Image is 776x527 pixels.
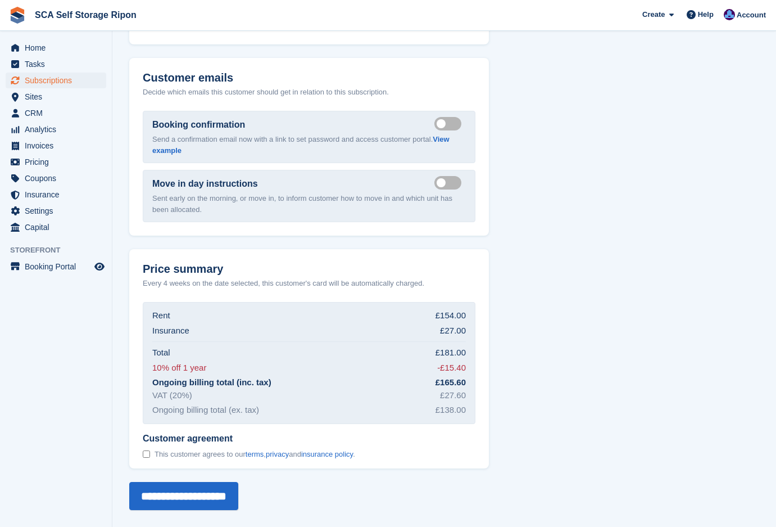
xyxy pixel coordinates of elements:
[25,203,92,219] span: Settings
[143,278,424,289] p: Every 4 weeks on the date selected, this customer's card will be automatically charged.
[6,89,106,105] a: menu
[152,404,259,417] div: Ongoing billing total (ex. tax)
[30,6,141,24] a: SCA Self Storage Ripon
[6,40,106,56] a: menu
[6,105,106,121] a: menu
[152,134,466,156] p: Send a confirmation email now with a link to set password and access customer portal.
[6,219,106,235] a: menu
[25,73,92,88] span: Subscriptions
[440,389,466,402] div: £27.60
[10,245,112,256] span: Storefront
[440,325,466,337] div: £27.00
[266,450,289,458] a: privacy
[25,259,92,274] span: Booking Portal
[6,56,106,72] a: menu
[6,170,106,186] a: menu
[25,219,92,235] span: Capital
[6,138,106,154] a: menu
[152,309,170,322] div: Rent
[25,56,92,72] span: Tasks
[155,450,355,459] span: This customer agrees to our , and .
[152,177,258,191] label: Move in day instructions
[152,389,192,402] div: VAT (20%)
[6,259,106,274] a: menu
[435,376,466,389] div: £165.60
[435,309,466,322] div: £154.00
[6,154,106,170] a: menu
[435,346,466,359] div: £181.00
[301,450,353,458] a: insurance policy
[25,187,92,202] span: Insurance
[9,7,26,24] img: stora-icon-8386f47178a22dfd0bd8f6a31ec36ba5ce8667c1dd55bd0f319d3a0aa187defe.svg
[25,105,92,121] span: CRM
[737,10,766,21] span: Account
[143,71,475,84] h2: Customer emails
[93,260,106,273] a: Preview store
[642,9,665,20] span: Create
[6,203,106,219] a: menu
[152,325,189,337] div: Insurance
[25,89,92,105] span: Sites
[6,121,106,137] a: menu
[246,450,264,458] a: terms
[437,362,466,375] div: -£15.40
[434,123,466,124] label: Send booking confirmation email
[25,154,92,170] span: Pricing
[152,193,466,215] p: Sent early on the morning, or move in, to inform customer how to move in and which unit has been ...
[152,118,245,132] label: Booking confirmation
[434,182,466,183] label: Send move in day email
[698,9,714,20] span: Help
[143,433,355,444] span: Customer agreement
[152,135,450,155] a: View example
[143,263,475,276] h2: Price summary
[6,73,106,88] a: menu
[152,346,170,359] div: Total
[152,376,271,389] div: Ongoing billing total (inc. tax)
[25,40,92,56] span: Home
[143,87,475,98] p: Decide which emails this customer should get in relation to this subscription.
[724,9,735,20] img: Sarah Race
[25,121,92,137] span: Analytics
[25,170,92,186] span: Coupons
[25,138,92,154] span: Invoices
[143,451,150,458] input: Customer agreement This customer agrees to ourterms,privacyandinsurance policy.
[6,187,106,202] a: menu
[152,362,206,375] div: 10% off 1 year
[435,404,466,417] div: £138.00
